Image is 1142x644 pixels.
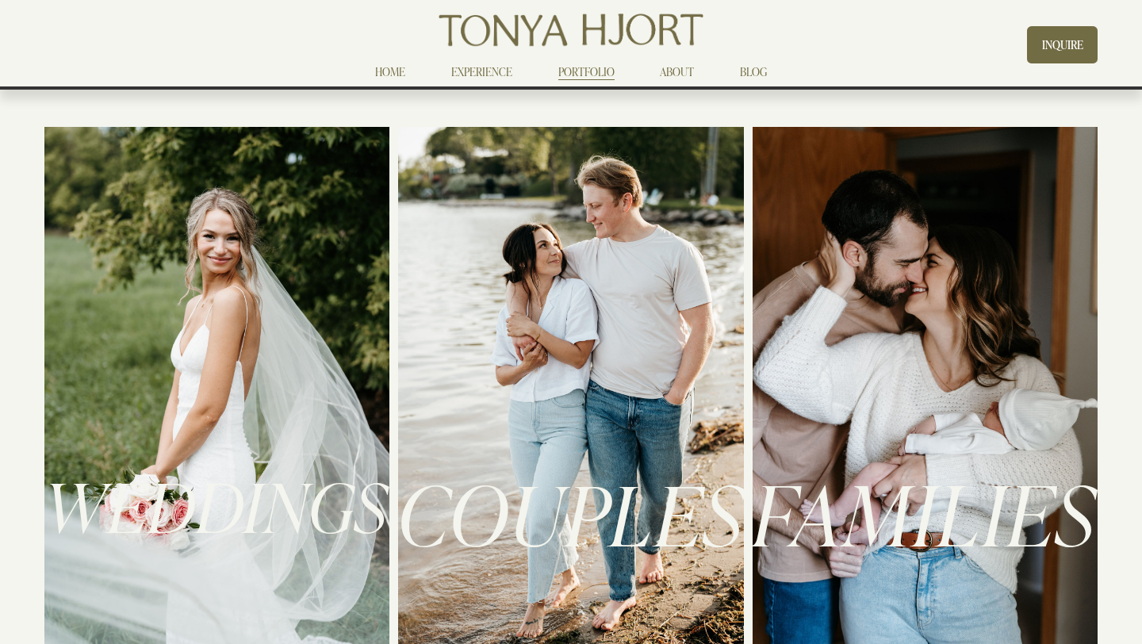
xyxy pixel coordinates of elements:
span: WEDDINGS [44,460,389,550]
a: EXPERIENCE [451,63,512,82]
a: HOME [375,63,405,82]
img: Tonya Hjort [435,8,706,52]
a: BLOG [740,63,767,82]
span: COUPLES [398,458,745,567]
a: ABOUT [660,63,694,82]
a: INQUIRE [1027,26,1097,63]
span: FAMILIES [753,458,1098,567]
a: PORTFOLIO [558,63,615,82]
